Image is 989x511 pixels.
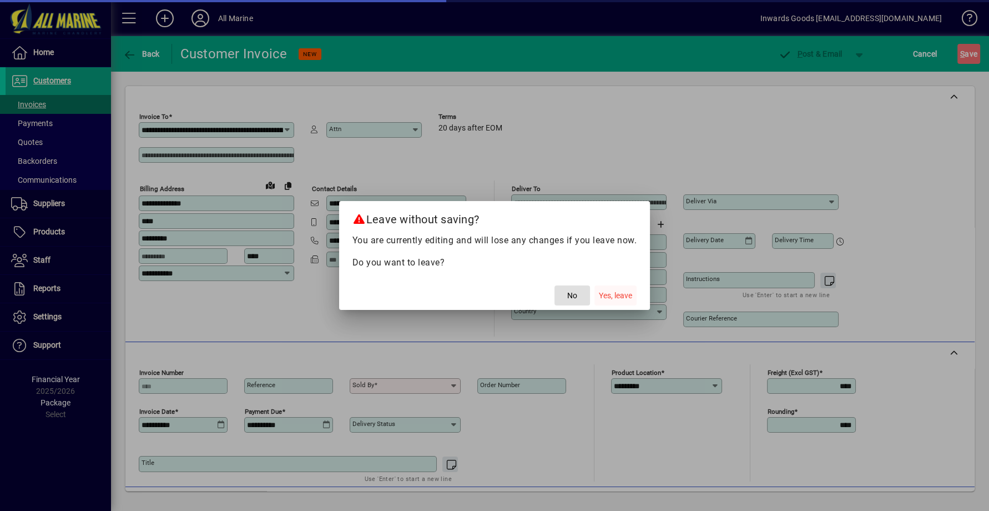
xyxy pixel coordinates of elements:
[567,290,577,302] span: No
[554,285,590,305] button: No
[599,290,632,302] span: Yes, leave
[352,256,637,269] p: Do you want to leave?
[594,285,637,305] button: Yes, leave
[352,234,637,247] p: You are currently editing and will lose any changes if you leave now.
[339,201,650,233] h2: Leave without saving?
